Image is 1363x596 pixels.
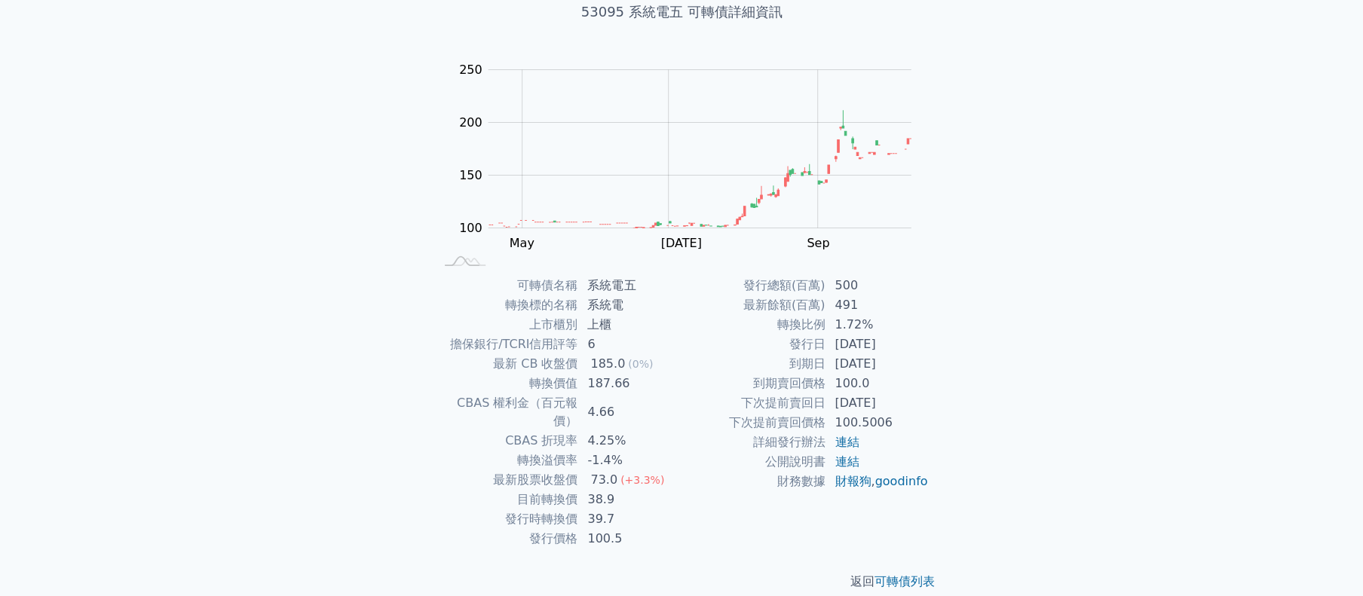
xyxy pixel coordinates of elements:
td: 可轉債名稱 [434,276,578,295]
tspan: 250 [459,63,482,77]
td: 4.25% [578,431,681,451]
a: 連結 [835,435,859,449]
td: 491 [825,295,929,315]
a: 連結 [835,454,859,469]
td: 1.72% [825,315,929,335]
td: CBAS 權利金（百元報價） [434,393,578,431]
td: 上櫃 [578,315,681,335]
td: 系統電五 [578,276,681,295]
td: 目前轉換價 [434,490,578,509]
td: 到期賣回價格 [681,374,825,393]
a: goodinfo [874,474,927,488]
a: 財報狗 [835,474,871,488]
td: 發行總額(百萬) [681,276,825,295]
td: 4.66 [578,393,681,431]
tspan: May [509,236,534,250]
td: 500 [825,276,929,295]
td: 最新餘額(百萬) [681,295,825,315]
td: [DATE] [825,354,929,374]
g: Chart [451,63,933,281]
tspan: 200 [459,115,482,130]
td: 公開說明書 [681,452,825,472]
tspan: 150 [459,168,482,182]
tspan: 100 [459,221,482,235]
td: 187.66 [578,374,681,393]
td: 轉換溢價率 [434,451,578,470]
td: 發行日 [681,335,825,354]
td: CBAS 折現率 [434,431,578,451]
td: 系統電 [578,295,681,315]
td: 轉換價值 [434,374,578,393]
iframe: Chat Widget [1288,524,1363,596]
div: 185.0 [587,355,628,373]
td: 轉換比例 [681,315,825,335]
td: 發行時轉換價 [434,509,578,529]
td: [DATE] [825,393,929,413]
td: 100.5006 [825,413,929,432]
tspan: [DATE] [660,236,701,250]
td: 下次提前賣回價格 [681,413,825,432]
td: 上市櫃別 [434,315,578,335]
td: 100.0 [825,374,929,393]
td: [DATE] [825,335,929,354]
tspan: Sep [807,236,829,250]
td: 最新股票收盤價 [434,470,578,490]
p: 返回 [416,573,947,591]
td: 到期日 [681,354,825,374]
td: 財務數據 [681,472,825,491]
td: 100.5 [578,529,681,549]
td: 下次提前賣回日 [681,393,825,413]
td: 擔保銀行/TCRI信用評等 [434,335,578,354]
td: , [825,472,929,491]
td: 發行價格 [434,529,578,549]
a: 可轉債列表 [874,574,935,588]
div: 73.0 [587,471,620,489]
td: 39.7 [578,509,681,529]
td: 38.9 [578,490,681,509]
td: 轉換標的名稱 [434,295,578,315]
td: 詳細發行辦法 [681,432,825,452]
h1: 53095 系統電五 可轉債詳細資訊 [416,2,947,23]
td: -1.4% [578,451,681,470]
td: 最新 CB 收盤價 [434,354,578,374]
td: 6 [578,335,681,354]
span: (0%) [628,358,653,370]
span: (+3.3%) [620,474,664,486]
